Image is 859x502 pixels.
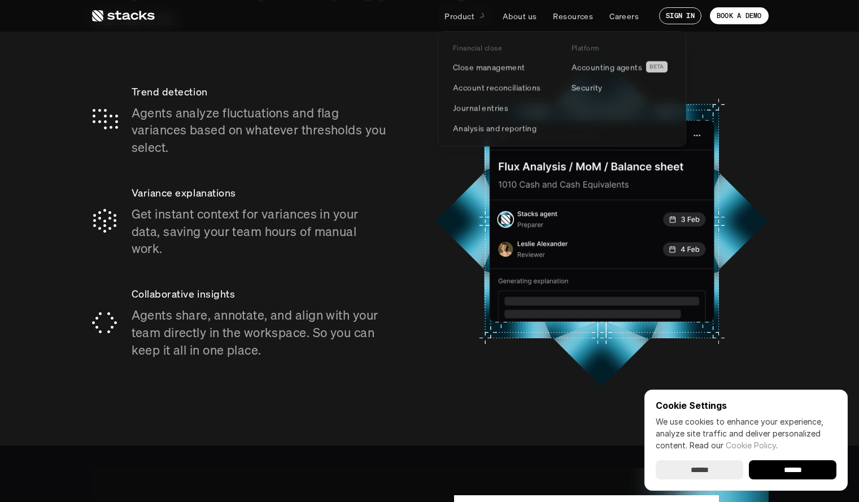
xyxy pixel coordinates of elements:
a: Analysis and reporting [446,118,559,138]
p: Close management [453,61,525,73]
a: About us [496,6,543,26]
a: Careers [603,6,646,26]
p: SIGN IN [666,12,695,20]
a: Privacy Policy [133,215,183,223]
a: Journal entries [446,98,559,118]
a: Cookie Policy [726,440,776,450]
p: Product [444,10,474,22]
a: Accounting agentsBETA [565,57,678,77]
p: Trend detection [132,84,390,100]
a: SIGN IN [659,7,701,24]
p: We use cookies to enhance your experience, analyze site traffic and deliver personalized content. [656,416,836,451]
p: Analysis and reporting [453,122,537,134]
p: Cookie Settings [656,401,836,410]
p: Journal entries [453,102,508,114]
p: Variance explanations [132,185,390,201]
p: Platform [572,44,599,52]
a: Resources [546,6,600,26]
p: Resources [553,10,593,22]
h2: BETA [649,64,664,71]
p: Financial close [453,44,502,52]
p: About us [503,10,537,22]
p: Security [572,81,602,93]
p: Account reconciliations [453,81,541,93]
p: Agents share, annotate, and align with your team directly in the workspace. So you can keep it al... [132,307,390,359]
p: BOOK A DEMO [717,12,762,20]
a: Security [565,77,678,98]
a: BOOK A DEMO [710,7,769,24]
a: Account reconciliations [446,77,559,98]
p: Accounting agents [572,61,642,73]
p: Collaborative insights [132,286,390,302]
a: Close management [446,57,559,77]
p: Get instant context for variances in your data, saving your team hours of manual work. [132,206,390,257]
p: Careers [609,10,639,22]
span: Read our . [690,440,778,450]
p: Agents analyze fluctuations and flag variances based on whatever thresholds you select. [132,104,390,156]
